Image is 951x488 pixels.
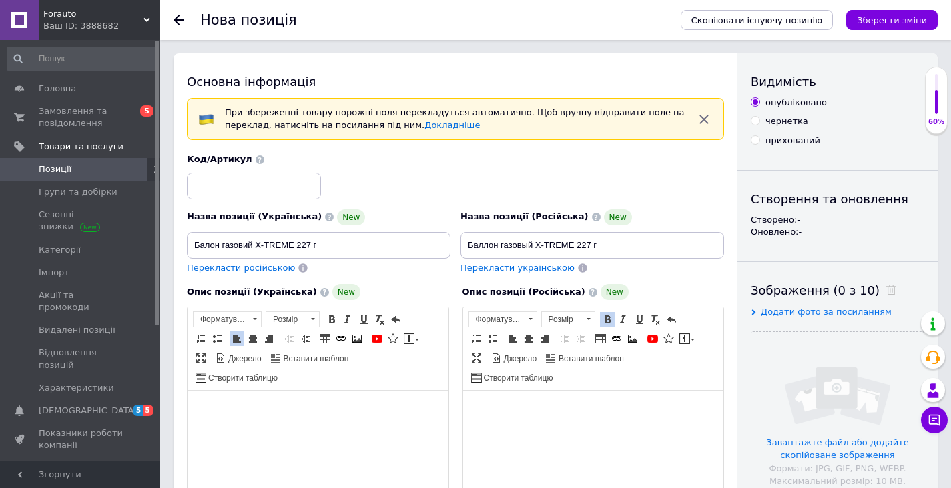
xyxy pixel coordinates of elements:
span: Опис позиції (Українська) [187,287,317,297]
a: Вставити повідомлення [402,331,421,346]
input: Пошук [7,47,157,71]
span: 5 [143,405,153,416]
a: Вставити шаблон [544,351,626,365]
a: Максимізувати [469,351,484,365]
span: New [337,209,365,225]
span: Товари та послуги [39,141,123,153]
a: Вставити іконку [386,331,400,346]
a: По лівому краю [505,331,520,346]
input: Наприклад, H&M жіноча сукня зелена 38 розмір вечірня максі з блискітками [187,232,450,259]
a: Таблиця [593,331,608,346]
input: Наприклад, H&M жіноча сукня зелена 38 розмір вечірня максі з блискітками [460,232,724,259]
a: Максимізувати [194,351,208,365]
a: Жирний (⌘+B) [324,312,339,327]
a: Збільшити відступ [298,331,312,346]
span: Назва позиції (Українська) [187,211,322,221]
a: Повернути (⌘+Z) [388,312,403,327]
span: Вставити шаблон [557,353,624,365]
a: Створити таблицю [194,370,280,385]
span: Створити таблицю [206,373,278,384]
div: Створено: - [751,214,924,226]
div: 60% [926,117,947,127]
a: Підкреслений (⌘+U) [632,312,647,327]
div: Видимість [751,73,924,90]
button: Скопіювати існуючу позицію [681,10,833,30]
span: [DEMOGRAPHIC_DATA] [39,405,137,417]
span: Джерело [502,353,537,365]
h1: Нова позиція [200,12,297,28]
div: Створення та оновлення [751,191,924,207]
a: Додати відео з YouTube [370,331,384,346]
a: Зменшити відступ [282,331,296,346]
span: Forauto [43,8,143,20]
a: Створити таблицю [469,370,555,385]
span: Розмір [266,312,306,327]
a: Вставити/видалити маркований список [485,331,500,346]
a: Докладніше [424,120,480,130]
span: 5 [140,105,153,117]
a: Підкреслений (⌘+U) [356,312,371,327]
img: :flag-ua: [198,111,214,127]
span: Видалені позиції [39,324,115,336]
span: Створити таблицю [482,373,553,384]
div: прихований [765,135,820,147]
div: Повернутися назад [174,15,184,25]
button: Зберегти зміни [846,10,938,30]
span: Імпорт [39,267,69,279]
i: Зберегти зміни [857,15,927,25]
a: Зображення [625,331,640,346]
a: Вставити/Редагувати посилання (⌘+L) [609,331,624,346]
span: Позиції [39,163,71,175]
span: Додати фото за посиланням [761,307,892,317]
div: Оновлено: - [751,226,924,238]
a: По лівому краю [230,331,244,346]
a: По центру [521,331,536,346]
span: Перекласти російською [187,263,295,273]
div: 60% Якість заповнення [925,67,948,134]
a: Додати відео з YouTube [645,331,660,346]
a: Вставити/Редагувати посилання (⌘+L) [334,331,348,346]
a: Зменшити відступ [557,331,572,346]
span: При збереженні товару порожні поля перекладуться автоматично. Щоб вручну відправити поле на перек... [225,107,685,130]
a: Зображення [350,331,364,346]
span: New [601,284,629,300]
span: Головна [39,83,76,95]
a: Вставити/видалити нумерований список [194,331,208,346]
a: Видалити форматування [648,312,663,327]
div: чернетка [765,115,808,127]
div: Зображення (0 з 10) [751,282,924,299]
div: Ваш ID: 3888682 [43,20,160,32]
span: 5 [133,405,143,416]
span: Акції та промокоди [39,289,123,313]
span: New [332,284,360,300]
span: Характеристики [39,382,114,394]
a: Курсив (⌘+I) [616,312,631,327]
a: Джерело [214,351,264,365]
a: Вставити/видалити маркований список [210,331,224,346]
span: New [604,209,632,225]
div: опубліковано [765,97,827,109]
a: Повернути (⌘+Z) [664,312,679,327]
a: Курсив (⌘+I) [340,312,355,327]
a: Вставити повідомлення [677,331,697,346]
a: По правому краю [262,331,276,346]
a: Збільшити відступ [573,331,588,346]
a: Таблиця [318,331,332,346]
span: Сезонні знижки [39,209,123,233]
div: Основна інформація [187,73,724,90]
span: Назва позиції (Російська) [460,211,589,221]
span: Скопіювати існуючу позицію [691,15,822,25]
button: Чат з покупцем [921,407,948,433]
a: Джерело [489,351,539,365]
a: Розмір [541,311,595,327]
span: Відновлення позицій [39,347,123,371]
a: Видалити форматування [372,312,387,327]
span: Форматування [469,312,524,327]
span: Показники роботи компанії [39,427,123,451]
span: Джерело [226,353,262,365]
a: Вставити іконку [661,331,676,346]
span: Замовлення та повідомлення [39,105,123,129]
span: Розмір [542,312,582,327]
a: По центру [246,331,260,346]
span: Опис позиції (Російська) [462,287,585,297]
